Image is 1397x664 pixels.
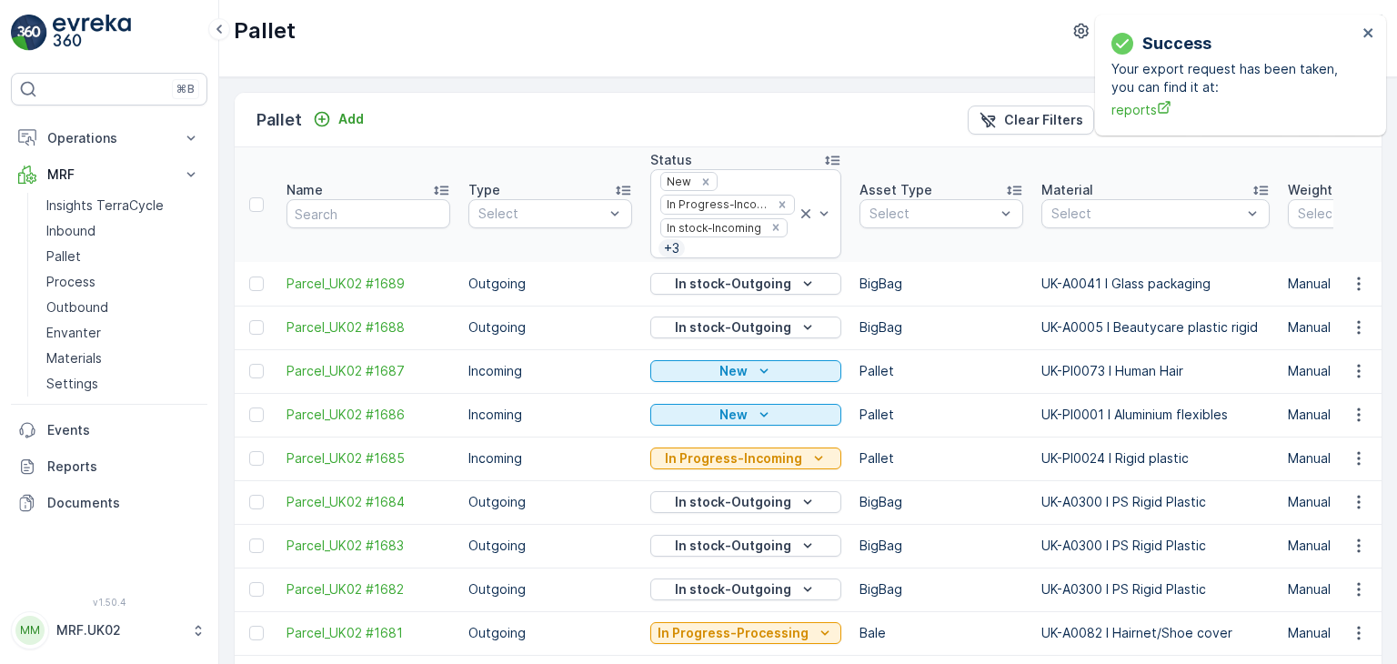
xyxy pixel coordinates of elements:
button: In Progress-Incoming [650,448,841,469]
p: In stock-Outgoing [675,580,791,599]
p: Outgoing [468,580,632,599]
button: close [1362,25,1375,43]
a: Parcel_UK02 #1683 [286,537,450,555]
p: Settings [46,375,98,393]
p: Materials [46,349,102,367]
a: Outbound [39,295,207,320]
p: Events [47,421,200,439]
p: Envanter [46,324,101,342]
p: UK-A0082 I Hairnet/Shoe cover [1041,624,1270,642]
button: Clear Filters [968,106,1094,135]
div: Toggle Row Selected [249,626,264,640]
div: Toggle Row Selected [249,451,264,466]
p: Name [286,181,323,199]
p: New [719,406,748,424]
a: Parcel_UK02 #1686 [286,406,450,424]
a: Insights TerraCycle [39,193,207,218]
a: Parcel_UK02 #1681 [286,624,450,642]
a: Process [39,269,207,295]
span: v 1.50.4 [11,597,207,608]
div: Toggle Row Selected [249,277,264,291]
button: In stock-Outgoing [650,535,841,557]
a: Documents [11,485,207,521]
a: Materials [39,346,207,371]
p: + 3 [662,239,681,257]
a: Settings [39,371,207,397]
div: In stock-Incoming [661,219,764,236]
p: Pallet [859,449,1023,468]
a: Parcel_UK02 #1684 [286,493,450,511]
p: Pallet [46,247,81,266]
p: New [719,362,748,380]
p: In stock-Outgoing [675,493,791,511]
p: Asset Type [859,181,932,199]
p: UK-PI0001 I Aluminium flexibles [1041,406,1270,424]
button: Operations [11,120,207,156]
p: Outgoing [468,624,632,642]
a: Events [11,412,207,448]
p: In stock-Outgoing [675,275,791,293]
input: Search [286,199,450,228]
p: Your export request has been taken, you can find it at: [1111,60,1357,96]
p: UK-A0300 I PS Rigid Plastic [1041,580,1270,599]
p: UK-A0005 I Beautycare plastic rigid [1041,318,1270,337]
a: Parcel_UK02 #1688 [286,318,450,337]
a: Parcel_UK02 #1689 [286,275,450,293]
button: New [650,404,841,426]
div: Toggle Row Selected [249,582,264,597]
p: In Progress-Incoming [665,449,802,468]
div: Toggle Row Selected [249,364,264,378]
a: Inbound [39,218,207,244]
a: Pallet [39,244,207,269]
p: UK-PI0073 I Human Hair [1041,362,1270,380]
p: BigBag [859,493,1023,511]
p: Incoming [468,449,632,468]
p: BigBag [859,580,1023,599]
p: Add [338,110,364,128]
div: New [661,173,694,190]
p: Clear Filters [1004,111,1083,129]
p: Inbound [46,222,95,240]
a: Envanter [39,320,207,346]
p: Incoming [468,362,632,380]
p: Select [1051,205,1241,223]
a: Parcel_UK02 #1687 [286,362,450,380]
p: BigBag [859,537,1023,555]
p: Success [1142,31,1211,56]
p: In stock-Outgoing [675,537,791,555]
p: Pallet [234,16,296,45]
p: MRF [47,166,171,184]
button: Add [306,108,371,130]
p: UK-PI0024 I Rigid plastic [1041,449,1270,468]
p: Pallet [859,362,1023,380]
a: Parcel_UK02 #1682 [286,580,450,599]
p: Operations [47,129,171,147]
p: Material [1041,181,1093,199]
img: logo [11,15,47,51]
p: Pallet [256,107,302,133]
p: Outgoing [468,493,632,511]
p: Outgoing [468,275,632,293]
button: In stock-Outgoing [650,578,841,600]
a: Reports [11,448,207,485]
p: Incoming [468,406,632,424]
p: Process [46,273,95,291]
span: Parcel_UK02 #1685 [286,449,450,468]
p: BigBag [859,275,1023,293]
div: Toggle Row Selected [249,495,264,509]
p: Select [478,205,604,223]
p: Reports [47,458,200,476]
p: Pallet [859,406,1023,424]
div: Remove New [696,175,716,189]
p: Outgoing [468,318,632,337]
p: Bale [859,624,1023,642]
p: UK-A0041 I Glass packaging [1041,275,1270,293]
img: logo_light-DOdMpM7g.png [53,15,131,51]
button: In Progress-Processing [650,622,841,644]
p: MRF.UK02 [56,621,182,639]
